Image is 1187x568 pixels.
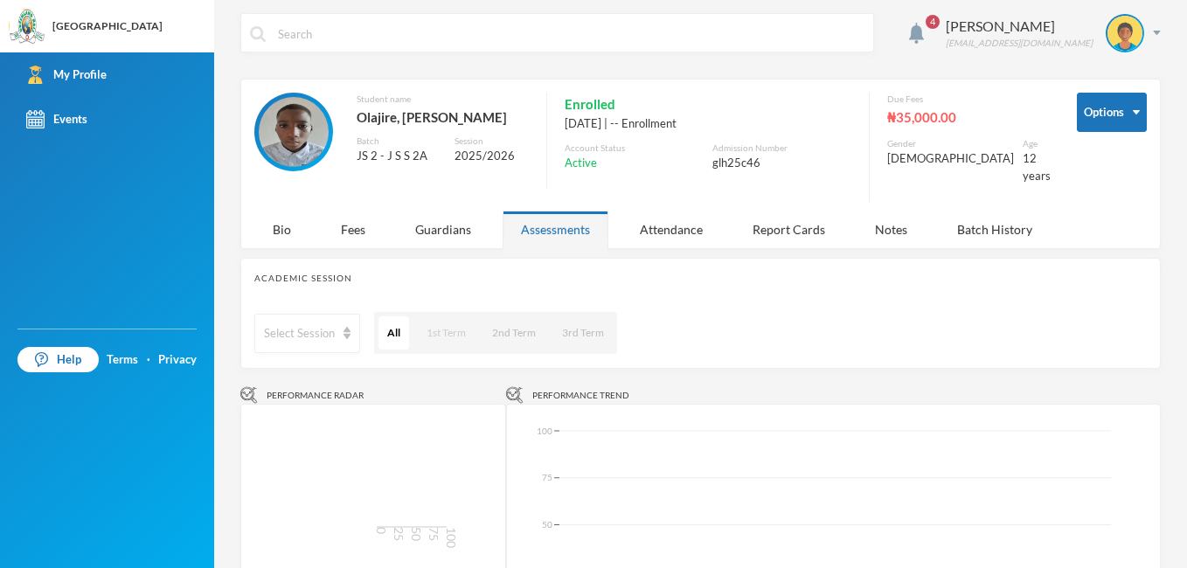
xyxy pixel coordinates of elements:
div: Batch [357,135,441,148]
div: Guardians [397,211,489,248]
span: Performance Trend [532,389,629,402]
div: 12 years [1023,150,1051,184]
div: [DEMOGRAPHIC_DATA] [887,150,1014,168]
div: Fees [323,211,384,248]
div: Select Session [264,325,335,343]
input: Search [276,14,864,53]
a: Privacy [158,351,197,369]
div: JS 2 - J S S 2A [357,148,441,165]
div: 2025/2026 [455,148,529,165]
img: STUDENT [1107,16,1142,51]
img: logo [10,10,45,45]
div: Gender [887,137,1014,150]
div: ₦35,000.00 [887,106,1051,128]
img: STUDENT [259,97,329,167]
div: Academic Session [254,272,1147,285]
span: Performance Radar [267,389,364,402]
div: Age [1023,137,1051,150]
div: Batch History [939,211,1051,248]
tspan: 100 [444,527,459,548]
div: [GEOGRAPHIC_DATA] [52,18,163,34]
div: [DATE] | -- Enrollment [565,115,851,133]
div: Events [26,110,87,128]
div: Olajire, [PERSON_NAME] [357,106,529,128]
div: Student name [357,93,529,106]
tspan: 0 [374,527,389,534]
button: Options [1077,93,1147,132]
div: Notes [857,211,926,248]
div: Due Fees [887,93,1051,106]
div: glh25c46 [712,155,851,172]
tspan: 25 [392,527,406,541]
tspan: 100 [537,426,552,436]
div: Admission Number [712,142,851,155]
a: Help [17,347,99,373]
div: Assessments [503,211,608,248]
button: All [378,316,409,350]
span: Enrolled [565,93,615,115]
span: 4 [926,15,940,29]
img: search [250,26,266,42]
div: My Profile [26,66,107,84]
span: Active [565,155,597,172]
div: [EMAIL_ADDRESS][DOMAIN_NAME] [946,37,1093,50]
button: 2nd Term [483,316,545,350]
button: 1st Term [418,316,475,350]
tspan: 50 [409,527,424,541]
a: Terms [107,351,138,369]
div: [PERSON_NAME] [946,16,1093,37]
tspan: 75 [427,527,441,541]
tspan: 75 [542,473,552,483]
div: Account Status [565,142,704,155]
div: Session [455,135,529,148]
div: Attendance [621,211,721,248]
button: 3rd Term [553,316,613,350]
div: Report Cards [734,211,843,248]
div: Bio [254,211,309,248]
div: · [147,351,150,369]
tspan: 50 [542,519,552,530]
